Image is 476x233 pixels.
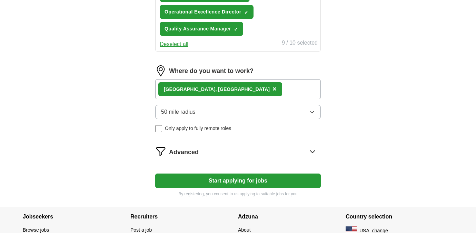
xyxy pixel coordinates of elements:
[169,148,199,157] span: Advanced
[155,65,166,76] img: location.png
[169,66,254,76] label: Where do you want to work?
[272,85,277,93] span: ×
[346,207,453,226] h4: Country selection
[244,10,248,15] span: ✓
[155,146,166,157] img: filter
[238,227,251,233] a: About
[160,22,243,36] button: Quality Assurance Manager✓
[23,227,49,233] a: Browse jobs
[234,27,238,32] span: ✓
[164,86,270,93] div: , [GEOGRAPHIC_DATA]
[160,5,254,19] button: Operational Excellence Director✓
[155,105,321,119] button: 50 mile radius
[155,174,321,188] button: Start applying for jobs
[164,86,216,92] strong: [GEOGRAPHIC_DATA]
[272,84,277,94] button: ×
[282,39,318,48] div: 9 / 10 selected
[165,25,231,32] span: Quality Assurance Manager
[130,227,152,233] a: Post a job
[161,108,196,116] span: 50 mile radius
[165,125,231,132] span: Only apply to fully remote roles
[155,125,162,132] input: Only apply to fully remote roles
[165,8,241,16] span: Operational Excellence Director
[160,40,188,48] button: Deselect all
[155,191,321,197] p: By registering, you consent to us applying to suitable jobs for you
